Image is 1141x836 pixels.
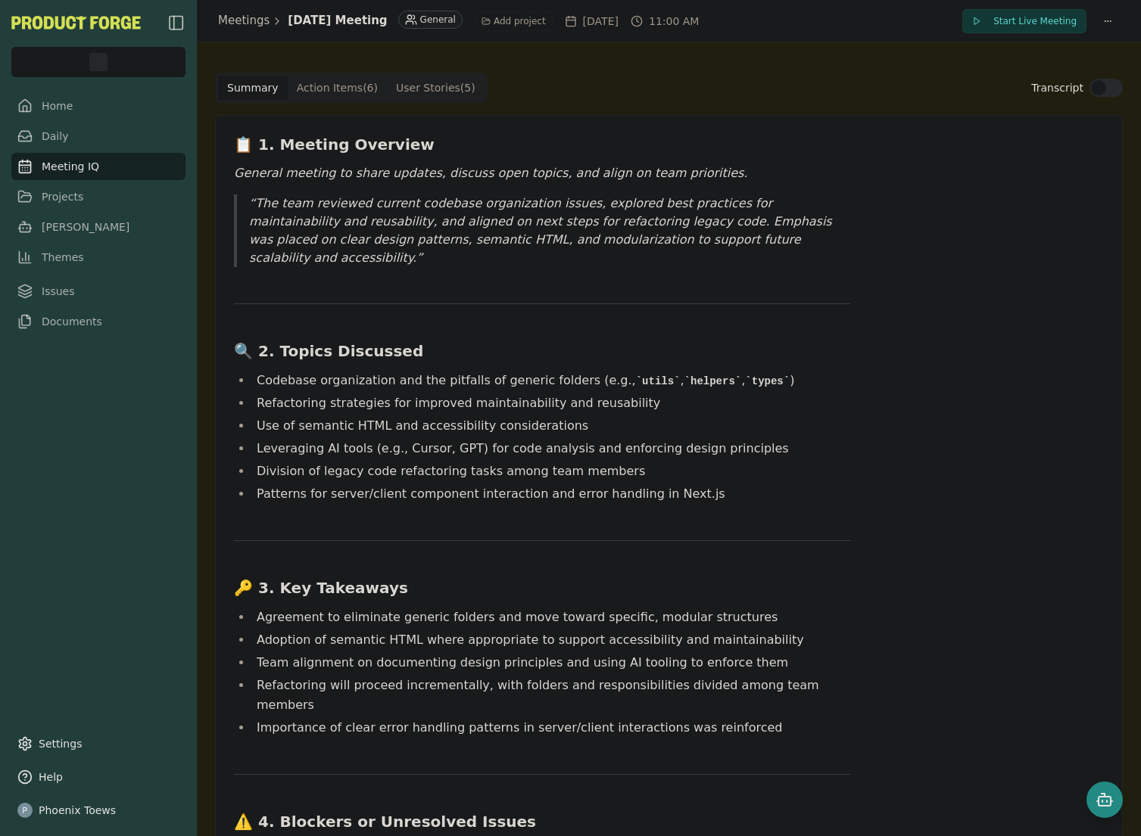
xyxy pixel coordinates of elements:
[234,134,850,155] h3: 📋 1. Meeting Overview
[684,375,742,387] code: helpers
[11,763,185,791] button: Help
[167,14,185,32] img: sidebar
[252,718,850,738] li: Importance of clear error handling patterns in server/client interactions was reinforced
[11,213,185,241] a: [PERSON_NAME]
[962,9,1086,33] button: Start Live Meeting
[1031,80,1083,95] label: Transcript
[745,375,790,387] code: types
[11,278,185,305] a: Issues
[234,340,850,362] h3: 🔍 2. Topics Discussed
[11,16,141,30] img: Product Forge
[252,630,850,650] li: Adoption of semantic HTML where appropriate to support accessibility and maintainability
[993,15,1077,27] span: Start Live Meeting
[475,11,553,31] button: Add project
[249,194,850,267] p: The team reviewed current codebase organization issues, explored best practices for maintainabili...
[167,14,185,32] button: Close Sidebar
[252,653,850,673] li: Team alignment on documenting design principles and using AI tooling to enforce them
[11,730,185,757] a: Settings
[234,577,850,598] h3: 🔑 3. Key Takeaways
[288,76,387,100] button: Action Items ( 6 )
[218,76,288,100] button: Summary
[234,166,747,180] em: General meeting to share updates, discuss open topics, and align on team priorities.
[11,16,141,30] button: PF-Logo
[398,11,463,29] div: General
[11,308,185,335] a: Documents
[252,439,850,458] li: Leveraging AI tools (e.g., Cursor, GPT) for code analysis and enforcing design principles
[252,462,850,481] li: Division of legacy code refactoring tasks among team members
[11,183,185,210] a: Projects
[252,484,850,504] li: Patterns for server/client component interaction and error handling in Next.js
[11,92,185,120] a: Home
[1086,782,1123,818] button: Open chat
[288,12,387,30] h1: [DATE] Meeting
[11,244,185,271] a: Themes
[234,811,850,832] h3: ⚠️ 4. Blockers or Unresolved Issues
[252,608,850,627] li: Agreement to eliminate generic folders and move toward specific, modular structures
[252,393,850,413] li: Refactoring strategies for improved maintainability and reusability
[11,153,185,180] a: Meeting IQ
[494,15,546,27] span: Add project
[636,375,681,387] code: utils
[11,797,185,824] button: Phoenix Toews
[252,676,850,715] li: Refactoring will proceed incrementally, with folders and responsibilities divided among team members
[387,76,485,100] button: User Stories ( 5 )
[649,14,699,29] span: 11:00 AM
[218,12,270,30] a: Meetings
[11,123,185,150] a: Daily
[252,416,850,436] li: Use of semantic HTML and accessibility considerations
[583,14,619,29] span: [DATE]
[17,803,33,818] img: profile
[252,371,850,390] li: Codebase organization and the pitfalls of generic folders (e.g., , , )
